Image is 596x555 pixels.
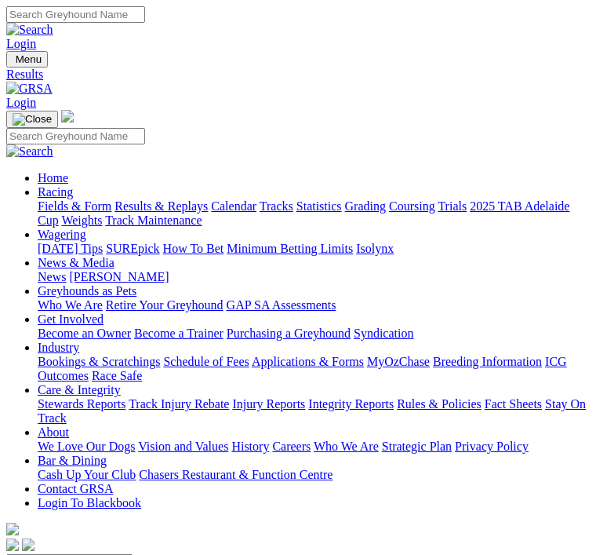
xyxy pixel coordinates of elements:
[6,96,36,109] a: Login
[232,397,305,411] a: Injury Reports
[252,355,364,368] a: Applications & Forms
[106,242,159,255] a: SUREpick
[61,214,102,227] a: Weights
[308,397,394,411] a: Integrity Reports
[38,242,103,255] a: [DATE] Tips
[16,53,42,65] span: Menu
[38,199,569,227] a: 2025 TAB Adelaide Cup
[38,496,141,509] a: Login To Blackbook
[105,214,202,227] a: Track Maintenance
[260,199,293,213] a: Tracks
[356,242,394,255] a: Isolynx
[163,355,249,368] a: Schedule of Fees
[211,199,256,213] a: Calendar
[38,397,125,411] a: Stewards Reports
[38,355,160,368] a: Bookings & Scratchings
[38,341,79,354] a: Industry
[38,482,113,495] a: Contact GRSA
[61,110,74,122] img: logo-grsa-white.png
[227,298,336,312] a: GAP SA Assessments
[227,242,353,255] a: Minimum Betting Limits
[38,256,114,269] a: News & Media
[433,355,542,368] a: Breeding Information
[231,440,269,453] a: History
[38,440,135,453] a: We Love Our Dogs
[163,242,224,255] a: How To Bet
[38,228,86,241] a: Wagering
[38,454,107,467] a: Bar & Dining
[38,468,590,482] div: Bar & Dining
[92,369,142,382] a: Race Safe
[38,298,103,312] a: Who We Are
[296,199,342,213] a: Statistics
[6,111,58,128] button: Toggle navigation
[382,440,452,453] a: Strategic Plan
[314,440,379,453] a: Who We Are
[38,355,567,382] a: ICG Outcomes
[345,199,386,213] a: Grading
[38,327,590,341] div: Get Involved
[38,185,73,199] a: Racing
[38,242,590,256] div: Wagering
[138,440,228,453] a: Vision and Values
[38,199,111,213] a: Fields & Form
[38,355,590,383] div: Industry
[354,327,413,340] a: Syndication
[134,327,223,340] a: Become a Trainer
[38,440,590,454] div: About
[129,397,229,411] a: Track Injury Rebate
[38,383,121,396] a: Care & Integrity
[38,397,586,425] a: Stay On Track
[106,298,223,312] a: Retire Your Greyhound
[438,199,467,213] a: Trials
[38,468,136,481] a: Cash Up Your Club
[38,199,590,228] div: Racing
[114,199,208,213] a: Results & Replays
[38,425,69,439] a: About
[38,327,131,340] a: Become an Owner
[38,270,590,284] div: News & Media
[227,327,351,340] a: Purchasing a Greyhound
[139,468,333,481] a: Chasers Restaurant & Function Centre
[389,199,435,213] a: Coursing
[397,397,482,411] a: Rules & Policies
[6,82,53,96] img: GRSA
[38,284,136,298] a: Greyhounds as Pets
[38,312,104,326] a: Get Involved
[6,128,145,144] input: Search
[455,440,529,453] a: Privacy Policy
[485,397,542,411] a: Fact Sheets
[6,523,19,535] img: logo-grsa-white.png
[69,270,169,283] a: [PERSON_NAME]
[13,113,52,126] img: Close
[38,270,66,283] a: News
[6,539,19,551] img: facebook.svg
[367,355,430,368] a: MyOzChase
[6,144,53,159] img: Search
[22,539,35,551] img: twitter.svg
[6,6,145,23] input: Search
[6,51,48,68] button: Toggle navigation
[6,37,36,50] a: Login
[6,68,590,82] a: Results
[38,397,590,425] div: Care & Integrity
[38,298,590,312] div: Greyhounds as Pets
[38,171,68,184] a: Home
[272,440,311,453] a: Careers
[6,23,53,37] img: Search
